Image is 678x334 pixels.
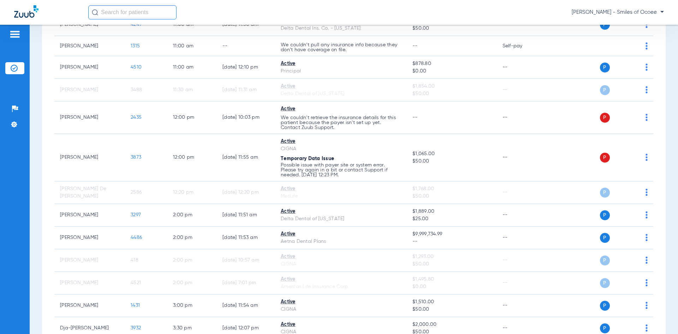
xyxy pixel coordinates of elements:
iframe: Chat Widget [643,300,678,334]
span: $9,999,734.99 [412,230,491,238]
img: x.svg [630,211,637,218]
span: $878.80 [412,60,491,68]
img: x.svg [630,257,637,264]
span: 4486 [131,235,142,240]
td: -- [497,249,545,272]
span: 1431 [131,303,140,308]
span: $25.00 [412,215,491,223]
td: -- [217,36,275,56]
span: P [600,210,610,220]
div: CIGNA [281,306,401,313]
span: P [600,85,610,95]
div: Delta Dental of [US_STATE] [281,90,401,98]
div: Active [281,276,401,283]
img: group-dot-blue.svg [646,211,648,218]
p: Possible issue with payer site or system error. Please try again in a bit or contact Support if n... [281,163,401,177]
td: Self-pay [497,36,545,56]
input: Search for patients [88,5,177,19]
p: We couldn’t retrieve the insurance details for this patient because the payer isn’t set up yet. C... [281,115,401,130]
img: group-dot-blue.svg [646,257,648,264]
td: 11:30 AM [167,79,217,101]
td: [DATE] 11:50 AM [217,13,275,36]
img: Search Icon [92,9,98,16]
span: $1,768.00 [412,185,491,193]
div: Ameritas Life Insurance Corp. [281,283,401,291]
img: group-dot-blue.svg [646,114,648,121]
td: -- [497,79,545,101]
td: [PERSON_NAME] [54,13,125,36]
td: [PERSON_NAME] [54,227,125,249]
span: $1,510.00 [412,298,491,306]
td: 11:00 AM [167,56,217,79]
span: 3488 [131,87,142,92]
span: P [600,153,610,163]
span: 3873 [131,155,141,160]
img: x.svg [630,189,637,196]
img: x.svg [630,302,637,309]
span: P [600,256,610,265]
td: 3:00 PM [167,294,217,317]
td: [DATE] 12:20 PM [217,181,275,204]
img: x.svg [630,42,637,49]
img: x.svg [630,86,637,93]
span: 2586 [131,190,142,195]
td: 11:00 AM [167,36,217,56]
div: Active [281,138,401,145]
div: CIGNA [281,145,401,153]
span: $50.00 [412,158,491,165]
img: group-dot-blue.svg [646,42,648,49]
span: P [600,233,610,243]
div: Active [281,60,401,68]
td: [PERSON_NAME] [54,36,125,56]
img: group-dot-blue.svg [646,234,648,241]
td: -- [497,181,545,204]
div: Active [281,321,401,328]
td: [PERSON_NAME] [54,272,125,294]
td: 2:00 PM [167,272,217,294]
div: Active [281,230,401,238]
span: $1,854.00 [412,83,491,90]
td: -- [497,294,545,317]
img: x.svg [630,154,637,161]
span: 3932 [131,326,141,330]
span: $50.00 [412,306,491,313]
span: P [600,63,610,72]
div: Active [281,208,401,215]
img: Zuub Logo [14,5,38,18]
td: 12:00 PM [167,134,217,181]
div: Delta Dental Ins. Co. - [US_STATE] [281,25,401,32]
div: Active [281,105,401,113]
img: group-dot-blue.svg [646,279,648,286]
td: -- [497,204,545,227]
span: $1,495.80 [412,276,491,283]
span: P [600,188,610,198]
td: [PERSON_NAME] De [PERSON_NAME] [54,181,125,204]
td: 12:00 PM [167,101,217,134]
p: We couldn’t pull any insurance info because they don’t have coverage on file. [281,42,401,52]
td: [PERSON_NAME] [54,249,125,272]
span: 2435 [131,115,142,120]
td: [DATE] 7:01 PM [217,272,275,294]
span: 3297 [131,212,141,217]
div: Active [281,83,401,90]
span: $0.00 [412,68,491,75]
img: group-dot-blue.svg [646,64,648,71]
td: [PERSON_NAME] [54,79,125,101]
span: $50.00 [412,193,491,200]
span: $50.00 [412,25,491,32]
div: Aetna Dental Plans [281,238,401,245]
td: -- [497,134,545,181]
img: group-dot-blue.svg [646,189,648,196]
td: 11:00 AM [167,13,217,36]
span: 418 [131,258,138,263]
td: -- [497,13,545,36]
td: [PERSON_NAME] [54,294,125,317]
img: x.svg [630,64,637,71]
span: P [600,278,610,288]
span: $50.00 [412,90,491,98]
div: Active [281,185,401,193]
td: [DATE] 11:54 AM [217,294,275,317]
td: 2:00 PM [167,227,217,249]
td: 2:00 PM [167,204,217,227]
